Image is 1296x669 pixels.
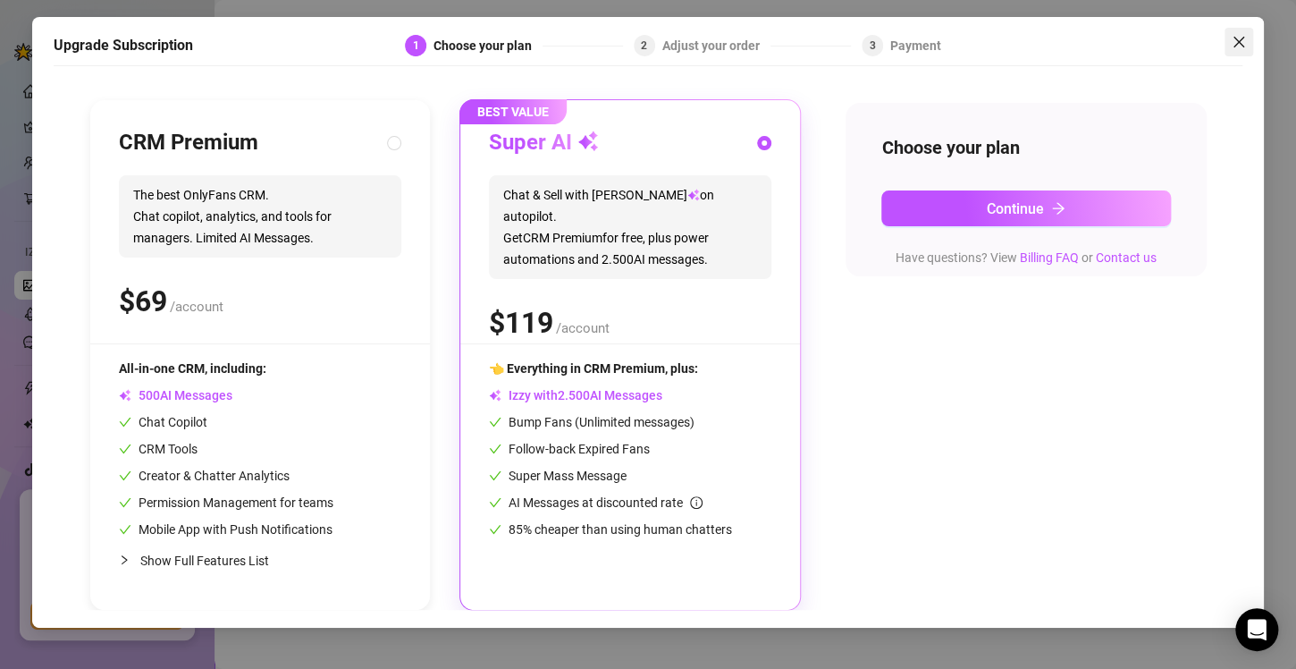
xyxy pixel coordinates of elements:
[140,554,269,568] span: Show Full Features List
[119,539,401,581] div: Show Full Features List
[489,129,599,157] h3: Super AI
[1020,250,1079,265] a: Billing FAQ
[489,361,698,376] span: 👈 Everything in CRM Premium, plus:
[1235,608,1278,651] div: Open Intercom Messenger
[119,361,266,376] span: All-in-one CRM, including:
[119,388,232,402] span: AI Messages
[489,496,501,509] span: check
[119,284,167,318] span: $
[119,416,131,428] span: check
[54,35,193,56] h5: Upgrade Subscription
[119,415,207,429] span: Chat Copilot
[489,388,662,402] span: Izzy with AI Messages
[413,39,419,52] span: 1
[1051,201,1065,216] span: arrow-right
[662,35,770,56] div: Adjust your order
[641,39,647,52] span: 2
[1232,35,1246,49] span: close
[119,495,333,510] span: Permission Management for teams
[489,306,553,340] span: $
[870,39,876,52] span: 3
[890,35,941,56] div: Payment
[881,135,1171,160] h4: Choose your plan
[119,175,401,258] span: The best OnlyFans CRM. Chat copilot, analytics, and tools for managers. Limited AI Messages.
[489,415,694,429] span: Bump Fans (Unlimited messages)
[119,442,198,456] span: CRM Tools
[489,442,650,456] span: Follow-back Expired Fans
[896,250,1157,265] span: Have questions? View or
[433,35,543,56] div: Choose your plan
[1224,35,1253,49] span: Close
[489,175,771,279] span: Chat & Sell with [PERSON_NAME] on autopilot. Get CRM Premium for free, plus power automations and...
[170,299,223,315] span: /account
[987,200,1044,217] span: Continue
[119,470,131,482] span: check
[509,495,703,510] span: AI Messages at discounted rate
[119,555,130,565] span: collapsed
[489,443,501,455] span: check
[881,191,1171,226] button: Continuearrow-right
[119,129,258,157] h3: CRM Premium
[119,469,290,483] span: Creator & Chatter Analytics
[1096,250,1157,265] a: Contact us
[119,523,131,536] span: check
[119,522,332,537] span: Mobile App with Push Notifications
[556,320,610,336] span: /account
[489,469,627,483] span: Super Mass Message
[489,470,501,482] span: check
[459,99,567,124] span: BEST VALUE
[489,522,732,537] span: 85% cheaper than using human chatters
[119,443,131,455] span: check
[489,523,501,536] span: check
[119,496,131,509] span: check
[489,416,501,428] span: check
[1224,28,1253,56] button: Close
[690,496,703,509] span: info-circle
